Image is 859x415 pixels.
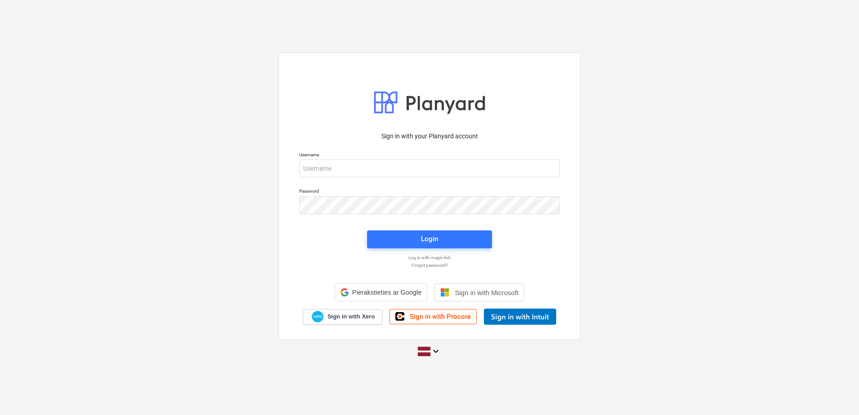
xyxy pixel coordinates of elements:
[299,188,560,196] p: Password
[421,233,438,245] div: Login
[328,313,375,321] span: Sign in with Xero
[303,309,383,325] a: Sign in with Xero
[299,132,560,141] p: Sign in with your Planyard account
[312,311,323,323] img: Xero logo
[352,289,422,296] span: Pierakstieties ar Google
[335,283,428,301] div: Pierakstieties ar Google
[440,288,449,297] img: Microsoft logo
[299,152,560,159] p: Username
[367,230,492,248] button: Login
[455,289,518,296] span: Sign in with Microsoft
[299,159,560,177] input: Username
[390,309,477,324] a: Sign in with Procore
[410,313,471,321] span: Sign in with Procore
[430,346,441,357] i: keyboard_arrow_down
[295,262,564,268] a: Forgot password?
[295,255,564,260] a: Log in with magic link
